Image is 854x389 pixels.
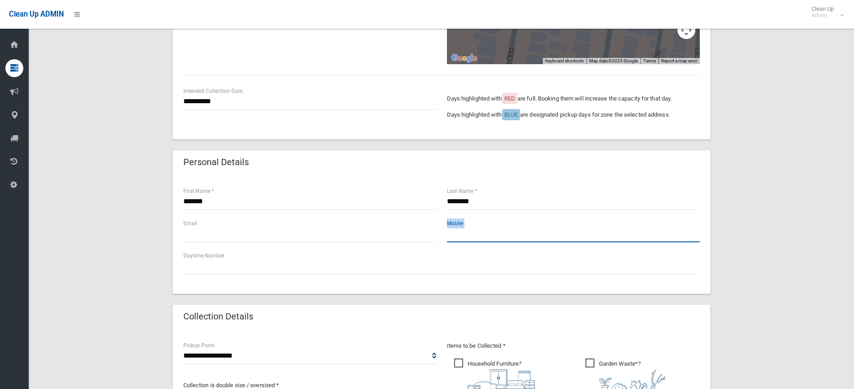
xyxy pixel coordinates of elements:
button: Map camera controls [677,21,695,39]
span: BLUE [504,111,518,118]
p: Items to be Collected * [447,341,700,351]
p: Days highlighted with are full. Booking them will increase the capacity for that day. [447,93,700,104]
small: Admin [811,12,834,19]
img: Google [449,52,479,64]
a: Report a map error [661,58,697,63]
a: Terms (opens in new tab) [643,58,656,63]
p: Days highlighted with are designated pickup days for zone the selected address. [447,109,700,120]
span: RED [504,95,515,102]
button: Keyboard shortcuts [545,58,584,64]
header: Collection Details [173,308,264,325]
header: Personal Details [173,153,260,171]
span: Clean Up [807,5,843,19]
span: Map data ©2025 Google [589,58,638,63]
a: Open this area in Google Maps (opens a new window) [449,52,479,64]
span: Clean Up ADMIN [9,10,64,18]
